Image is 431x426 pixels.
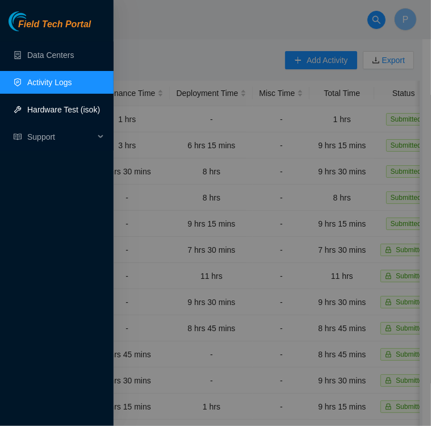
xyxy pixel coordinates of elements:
span: Field Tech Portal [18,19,91,30]
a: Activity Logs [27,78,72,87]
span: Support [27,126,94,148]
img: Akamai Technologies [9,11,57,31]
a: Hardware Test (isok) [27,105,100,114]
a: Akamai TechnologiesField Tech Portal [9,20,91,35]
span: read [14,133,22,141]
a: Data Centers [27,51,74,60]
